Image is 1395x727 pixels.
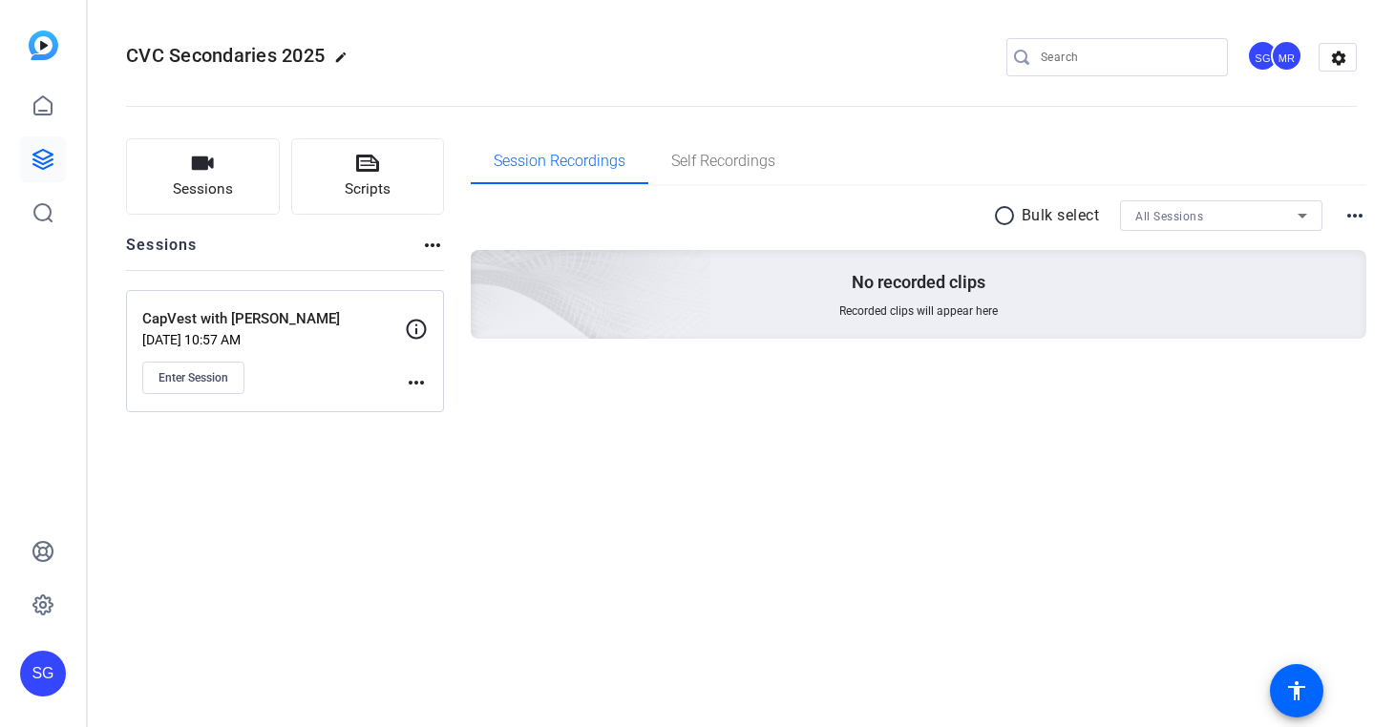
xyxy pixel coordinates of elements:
[993,204,1022,227] mat-icon: radio_button_unchecked
[852,271,985,294] p: No recorded clips
[839,303,998,319] span: Recorded clips will appear here
[671,154,775,169] span: Self Recordings
[1271,40,1304,73] ngx-avatar: Milena Raschia
[494,154,625,169] span: Session Recordings
[1343,204,1366,227] mat-icon: more_horiz
[1247,40,1279,72] div: SG
[159,370,228,385] span: Enter Session
[1320,44,1358,73] mat-icon: settings
[126,44,325,67] span: CVC Secondaries 2025
[334,51,357,73] mat-icon: edit
[20,651,66,696] div: SG
[405,371,428,394] mat-icon: more_horiz
[1041,46,1213,69] input: Search
[126,138,280,215] button: Sessions
[126,234,198,270] h2: Sessions
[421,234,444,257] mat-icon: more_horiz
[29,31,58,60] img: blue-gradient.svg
[1247,40,1280,73] ngx-avatar: Studio Giggle
[257,61,712,475] img: embarkstudio-empty-session.png
[291,138,445,215] button: Scripts
[173,178,233,200] span: Sessions
[142,362,244,394] button: Enter Session
[1271,40,1302,72] div: MR
[1285,679,1308,702] mat-icon: accessibility
[142,308,405,330] p: CapVest with [PERSON_NAME]
[345,178,391,200] span: Scripts
[1135,210,1203,223] span: All Sessions
[142,332,405,347] p: [DATE] 10:57 AM
[1022,204,1100,227] p: Bulk select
